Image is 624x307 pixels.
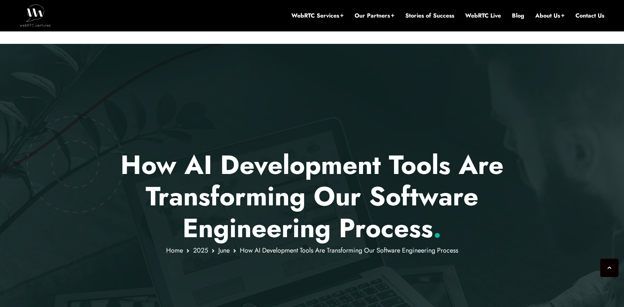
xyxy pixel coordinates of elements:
a: Blog [512,12,524,20]
img: WebRTC.ventures [20,4,51,26]
span: How AI Development Tools Are Transforming Our Software Engineering Process [240,246,458,255]
a: Our Partners [355,12,394,20]
a: About Us [535,12,564,20]
a: June [218,246,230,255]
a: WebRTC Services [291,12,344,20]
a: 2025 [193,246,208,255]
a: WebRTC Live [465,12,501,20]
a: Stories of Success [405,12,454,20]
a: Contact Us [575,12,604,20]
p: How AI Development Tools Are Transforming Our Software Engineering Process [98,149,526,244]
a: Home [166,246,183,255]
span: . [433,209,441,247]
